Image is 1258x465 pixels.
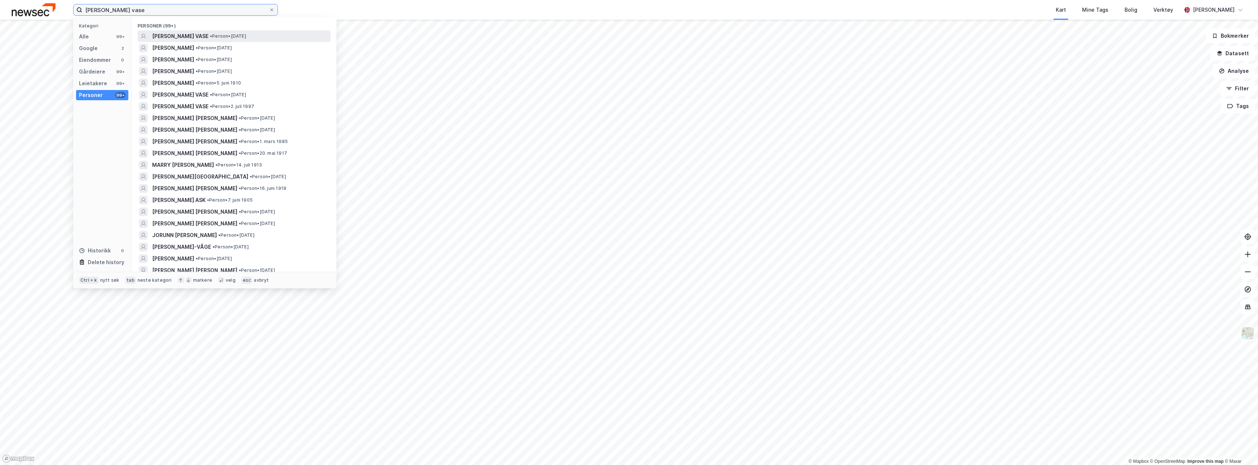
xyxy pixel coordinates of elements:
span: [PERSON_NAME] ASK [152,196,206,205]
a: Improve this map [1187,459,1224,464]
span: [PERSON_NAME] [152,79,194,87]
span: • [210,104,212,109]
div: 99+ [115,34,125,40]
div: Historikk [79,246,111,255]
div: Kategori [79,23,128,29]
span: • [196,80,198,86]
span: • [239,209,241,214]
div: Kart [1056,5,1066,14]
div: Ctrl + k [79,277,99,284]
span: Person • [DATE] [196,68,232,74]
button: Tags [1221,99,1255,113]
span: • [207,197,209,203]
div: Kontrollprogram for chat [1221,430,1258,465]
div: 2 [120,45,125,51]
div: 99+ [115,80,125,86]
span: [PERSON_NAME] [PERSON_NAME] [152,184,237,193]
span: Person • [DATE] [250,174,286,180]
span: • [210,33,212,39]
span: • [239,127,241,132]
div: markere [193,277,212,283]
span: • [239,221,241,226]
div: tab [125,277,136,284]
span: [PERSON_NAME] [152,55,194,64]
div: avbryt [254,277,269,283]
span: [PERSON_NAME] VASE [152,90,208,99]
div: esc [241,277,253,284]
span: Person • [DATE] [239,209,275,215]
span: Person • 2. juli 1997 [210,104,254,109]
span: Person • 16. juni 1919 [239,185,286,191]
span: [PERSON_NAME] [152,67,194,76]
span: Person • 5. juni 1910 [196,80,241,86]
span: • [239,267,241,273]
span: JORUNN [PERSON_NAME] [152,231,217,240]
span: • [210,92,212,97]
div: Alle [79,32,89,41]
span: [PERSON_NAME]-VÅGE [152,243,211,251]
span: Person • [DATE] [239,127,275,133]
div: Eiendommer [79,56,111,64]
span: Person • [DATE] [239,115,275,121]
span: • [196,57,198,62]
input: Søk på adresse, matrikkel, gårdeiere, leietakere eller personer [82,4,269,15]
div: Verktøy [1153,5,1173,14]
span: [PERSON_NAME][GEOGRAPHIC_DATA] [152,172,248,181]
span: [PERSON_NAME] [PERSON_NAME] [152,207,237,216]
img: newsec-logo.f6e21ccffca1b3a03d2d.png [12,3,56,16]
span: [PERSON_NAME] [PERSON_NAME] [152,137,237,146]
a: Mapbox [1129,459,1149,464]
span: • [239,139,241,144]
span: [PERSON_NAME] [PERSON_NAME] [152,125,237,134]
span: • [215,162,218,168]
span: • [218,232,221,238]
iframe: Chat Widget [1221,430,1258,465]
a: Mapbox homepage [2,454,34,463]
span: Person • [DATE] [218,232,255,238]
span: Person • 20. mai 1917 [239,150,287,156]
div: neste kategori [138,277,172,283]
span: [PERSON_NAME] [PERSON_NAME] [152,219,237,228]
span: [PERSON_NAME] [PERSON_NAME] [152,266,237,275]
button: Analyse [1213,64,1255,78]
div: 99+ [115,69,125,75]
div: Delete history [88,258,124,267]
span: Person • 14. juli 1913 [215,162,262,168]
span: [PERSON_NAME] [152,44,194,52]
span: • [239,185,241,191]
span: Person • [DATE] [239,267,275,273]
a: OpenStreetMap [1150,459,1186,464]
span: • [196,256,198,261]
span: Person • [DATE] [196,45,232,51]
div: nytt søk [100,277,120,283]
span: • [239,150,241,156]
div: Leietakere [79,79,107,88]
div: 0 [120,57,125,63]
button: Filter [1220,81,1255,96]
div: 99+ [115,92,125,98]
div: Google [79,44,98,53]
span: Person • [DATE] [212,244,249,250]
span: • [212,244,215,250]
span: • [250,174,252,179]
div: Personer (99+) [132,17,336,30]
span: • [196,68,198,74]
div: velg [226,277,236,283]
span: Person • [DATE] [210,33,246,39]
span: [PERSON_NAME] [PERSON_NAME] [152,114,237,123]
span: Person • 1. mars 1985 [239,139,288,145]
div: Mine Tags [1082,5,1108,14]
span: [PERSON_NAME] [PERSON_NAME] [152,149,237,158]
span: Person • [DATE] [239,221,275,226]
img: Z [1241,326,1255,340]
span: • [196,45,198,50]
button: Datasett [1210,46,1255,61]
span: [PERSON_NAME] VASE [152,102,208,111]
span: Person • [DATE] [210,92,246,98]
span: Person • [DATE] [196,256,232,262]
div: 0 [120,248,125,254]
span: [PERSON_NAME] [152,254,194,263]
span: MARRY [PERSON_NAME] [152,161,214,169]
span: • [239,115,241,121]
div: Personer [79,91,103,100]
